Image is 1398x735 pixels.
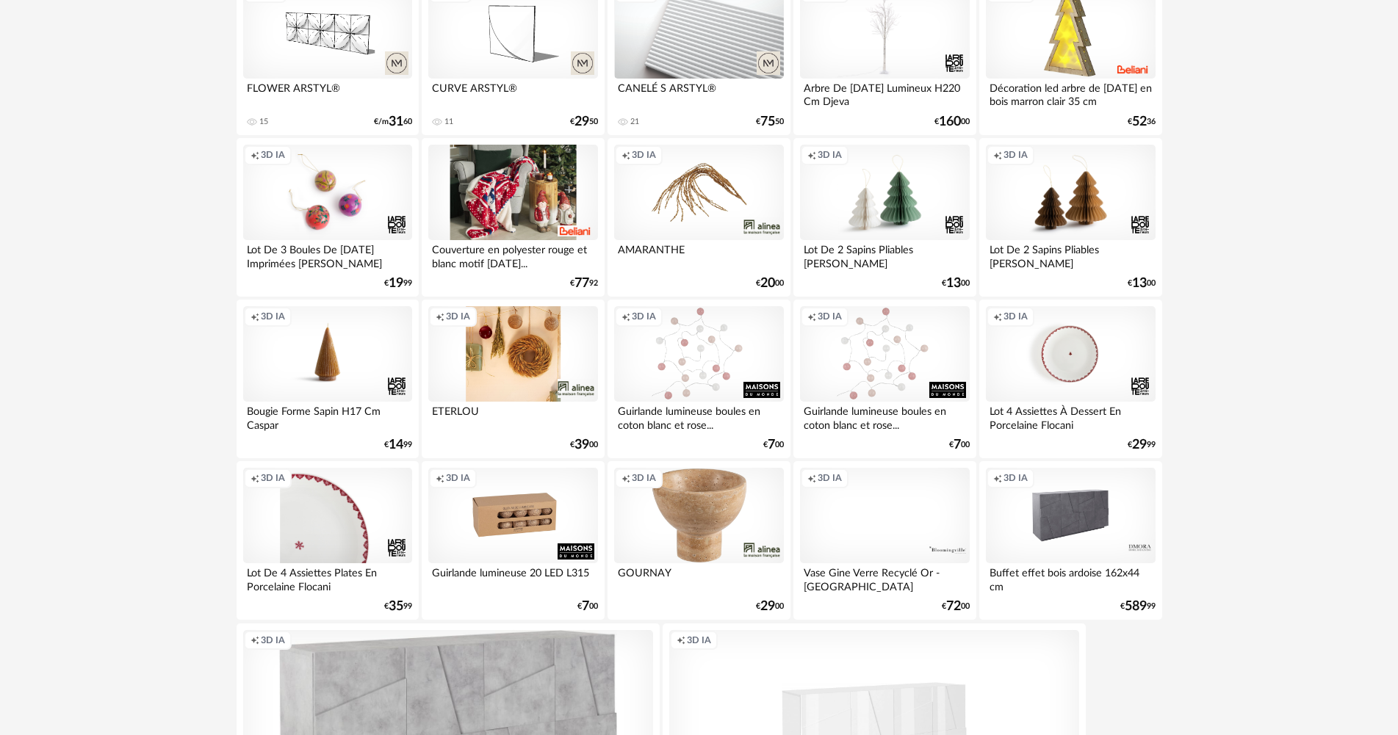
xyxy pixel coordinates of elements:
span: 3D IA [1004,472,1028,484]
span: 75 [760,117,775,127]
div: € 99 [1120,601,1156,612]
span: 3D IA [446,311,470,322]
a: Creation icon 3D IA Bougie Forme Sapin H17 Cm Caspar €1499 [237,300,419,458]
div: CANELÉ S ARSTYL® [614,79,783,108]
div: GOURNAY [614,563,783,593]
span: Creation icon [251,634,259,646]
div: Couverture en polyester rouge et blanc motif [DATE]... [428,240,597,269]
div: Lot De 2 Sapins Pliables [PERSON_NAME] [986,240,1155,269]
span: 7 [768,440,775,450]
span: 7 [954,440,961,450]
span: Creation icon [621,149,630,161]
div: € 99 [384,278,412,289]
div: € 99 [1128,440,1156,450]
span: 52 [1132,117,1147,127]
span: Creation icon [436,472,444,484]
a: Creation icon 3D IA Buffet effet bois ardoise 162x44 cm €58999 [979,461,1161,620]
span: 13 [946,278,961,289]
div: Guirlande lumineuse boules en coton blanc et rose... [800,402,969,431]
span: Creation icon [621,472,630,484]
div: € 92 [570,278,598,289]
div: € 50 [570,117,598,127]
div: € 00 [763,440,784,450]
span: Creation icon [807,311,816,322]
span: 39 [574,440,589,450]
div: AMARANTHE [614,240,783,269]
span: 3D IA [261,634,285,646]
a: Creation icon 3D IA Guirlande lumineuse boules en coton blanc et rose... €700 [793,300,976,458]
a: Creation icon 3D IA Lot 4 Assiettes À Dessert En Porcelaine Flocani €2999 [979,300,1161,458]
span: 72 [946,601,961,612]
div: € 00 [577,601,598,612]
a: Creation icon 3D IA GOURNAY €2900 [608,461,790,620]
div: € 00 [949,440,970,450]
span: 3D IA [261,149,285,161]
span: 3D IA [687,634,711,646]
div: € 00 [570,440,598,450]
span: Creation icon [251,311,259,322]
div: Guirlande lumineuse 20 LED L315 [428,563,597,593]
span: 13 [1132,278,1147,289]
span: 3D IA [632,311,656,322]
span: Creation icon [993,311,1002,322]
a: Creation icon 3D IA ETERLOU €3900 [422,300,604,458]
span: Creation icon [807,149,816,161]
div: € 00 [756,601,784,612]
div: €/m 60 [374,117,412,127]
span: 3D IA [1004,149,1028,161]
span: Creation icon [677,634,685,646]
div: € 50 [756,117,784,127]
div: Lot De 3 Boules De [DATE] Imprimées [PERSON_NAME] [243,240,412,269]
span: 3D IA [446,472,470,484]
span: 3D IA [818,311,842,322]
a: Creation icon 3D IA AMARANTHE €2000 [608,138,790,297]
a: Creation icon 3D IA Guirlande lumineuse boules en coton blanc et rose... €700 [608,300,790,458]
a: Creation icon 3D IA Guirlande lumineuse 20 LED L315 €700 [422,461,604,620]
a: Creation icon 3D IA Lot De 2 Sapins Pliables [PERSON_NAME] €1300 [979,138,1161,297]
div: Guirlande lumineuse boules en coton blanc et rose... [614,402,783,431]
span: 589 [1125,601,1147,612]
div: 21 [630,117,639,127]
div: 11 [444,117,453,127]
span: 35 [389,601,403,612]
div: ETERLOU [428,402,597,431]
span: 160 [939,117,961,127]
div: Décoration led arbre de [DATE] en bois marron clair 35 cm [986,79,1155,108]
span: Creation icon [251,472,259,484]
span: 3D IA [632,149,656,161]
div: € 00 [942,278,970,289]
a: Couverture en polyester rouge et blanc motif [DATE]... €7792 [422,138,604,297]
span: 3D IA [1004,311,1028,322]
div: FLOWER ARSTYL® [243,79,412,108]
span: Creation icon [251,149,259,161]
div: 15 [259,117,268,127]
span: 77 [574,278,589,289]
a: Creation icon 3D IA Vase Gine Verre Recyclé Or - [GEOGRAPHIC_DATA] €7200 [793,461,976,620]
div: Bougie Forme Sapin H17 Cm Caspar [243,402,412,431]
span: Creation icon [993,149,1002,161]
span: 3D IA [261,472,285,484]
div: € 00 [934,117,970,127]
div: € 00 [942,601,970,612]
span: 7 [582,601,589,612]
div: € 00 [756,278,784,289]
div: Vase Gine Verre Recyclé Or - [GEOGRAPHIC_DATA] [800,563,969,593]
div: Arbre De [DATE] Lumineux H220 Cm Djeva [800,79,969,108]
span: Creation icon [436,311,444,322]
span: 29 [1132,440,1147,450]
span: 19 [389,278,403,289]
span: Creation icon [807,472,816,484]
span: 14 [389,440,403,450]
span: 3D IA [818,472,842,484]
span: Creation icon [621,311,630,322]
span: 3D IA [261,311,285,322]
div: Lot 4 Assiettes À Dessert En Porcelaine Flocani [986,402,1155,431]
div: Buffet effet bois ardoise 162x44 cm [986,563,1155,593]
span: 20 [760,278,775,289]
span: Creation icon [993,472,1002,484]
div: € 00 [1128,278,1156,289]
span: 29 [760,601,775,612]
div: Lot De 2 Sapins Pliables [PERSON_NAME] [800,240,969,269]
div: € 99 [384,440,412,450]
span: 29 [574,117,589,127]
